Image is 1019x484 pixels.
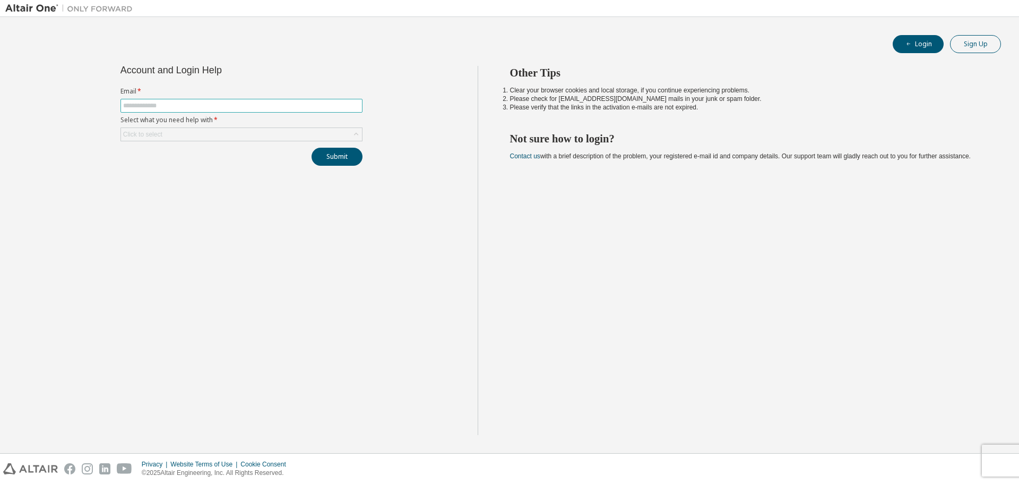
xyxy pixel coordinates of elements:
[170,460,240,469] div: Website Terms of Use
[510,86,982,95] li: Clear your browser cookies and local storage, if you continue experiencing problems.
[893,35,944,53] button: Login
[5,3,138,14] img: Altair One
[64,463,75,474] img: facebook.svg
[510,66,982,80] h2: Other Tips
[142,469,292,478] p: © 2025 Altair Engineering, Inc. All Rights Reserved.
[510,152,971,160] span: with a brief description of the problem, your registered e-mail id and company details. Our suppo...
[120,66,314,74] div: Account and Login Help
[240,460,292,469] div: Cookie Consent
[117,463,132,474] img: youtube.svg
[510,132,982,146] h2: Not sure how to login?
[510,95,982,103] li: Please check for [EMAIL_ADDRESS][DOMAIN_NAME] mails in your junk or spam folder.
[142,460,170,469] div: Privacy
[510,152,540,160] a: Contact us
[121,128,362,141] div: Click to select
[950,35,1001,53] button: Sign Up
[3,463,58,474] img: altair_logo.svg
[123,130,162,139] div: Click to select
[120,116,362,124] label: Select what you need help with
[510,103,982,112] li: Please verify that the links in the activation e-mails are not expired.
[312,148,362,166] button: Submit
[99,463,110,474] img: linkedin.svg
[82,463,93,474] img: instagram.svg
[120,87,362,96] label: Email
